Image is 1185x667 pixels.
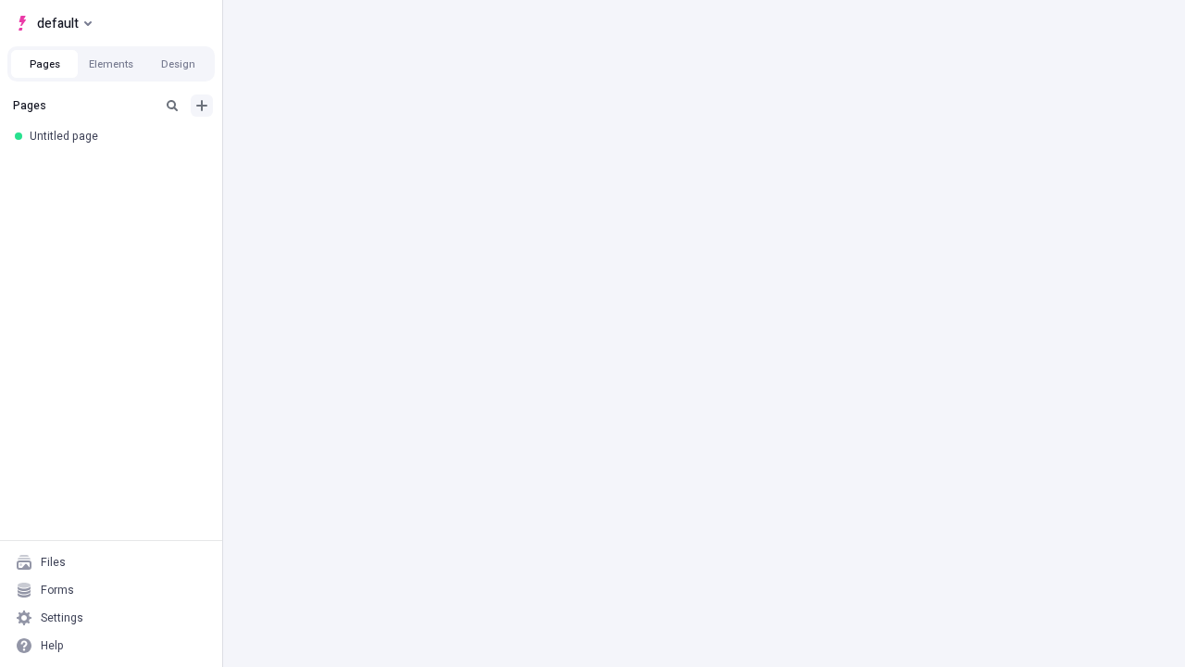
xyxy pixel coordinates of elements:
[191,94,213,117] button: Add new
[13,98,154,113] div: Pages
[41,638,64,653] div: Help
[41,555,66,570] div: Files
[37,12,79,34] span: default
[41,610,83,625] div: Settings
[78,50,144,78] button: Elements
[144,50,211,78] button: Design
[41,583,74,598] div: Forms
[7,9,99,37] button: Select site
[11,50,78,78] button: Pages
[30,129,200,144] div: Untitled page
